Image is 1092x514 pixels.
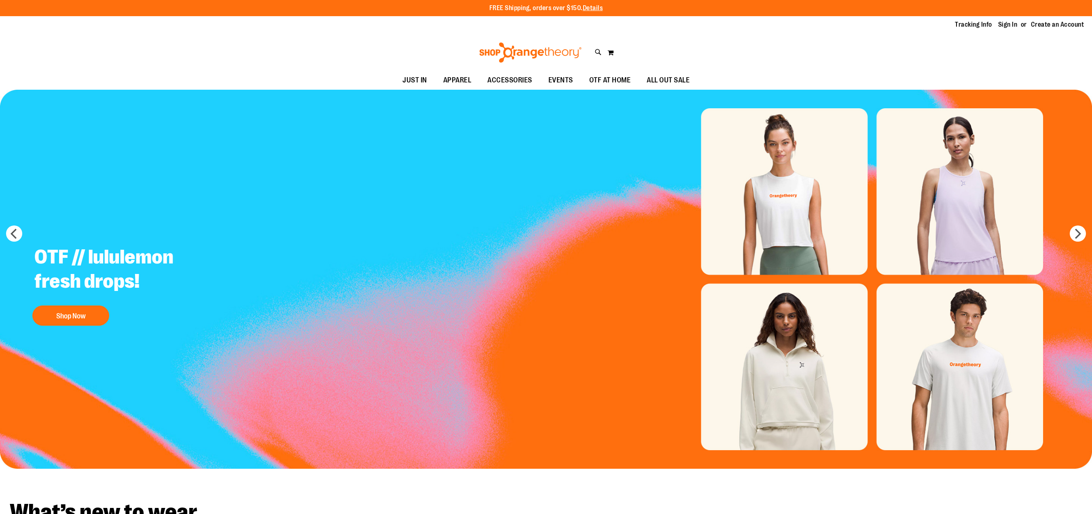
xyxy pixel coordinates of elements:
[548,71,573,89] span: EVENTS
[28,239,229,330] a: OTF // lululemon fresh drops! Shop Now
[647,71,690,89] span: ALL OUT SALE
[28,239,229,301] h2: OTF // lululemon fresh drops!
[1031,20,1084,29] a: Create an Account
[402,71,427,89] span: JUST IN
[955,20,992,29] a: Tracking Info
[6,225,22,242] button: prev
[489,4,603,13] p: FREE Shipping, orders over $150.
[1070,225,1086,242] button: next
[443,71,472,89] span: APPAREL
[478,42,583,63] img: Shop Orangetheory
[589,71,631,89] span: OTF AT HOME
[487,71,532,89] span: ACCESSORIES
[583,4,603,12] a: Details
[32,305,109,326] button: Shop Now
[998,20,1018,29] a: Sign In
